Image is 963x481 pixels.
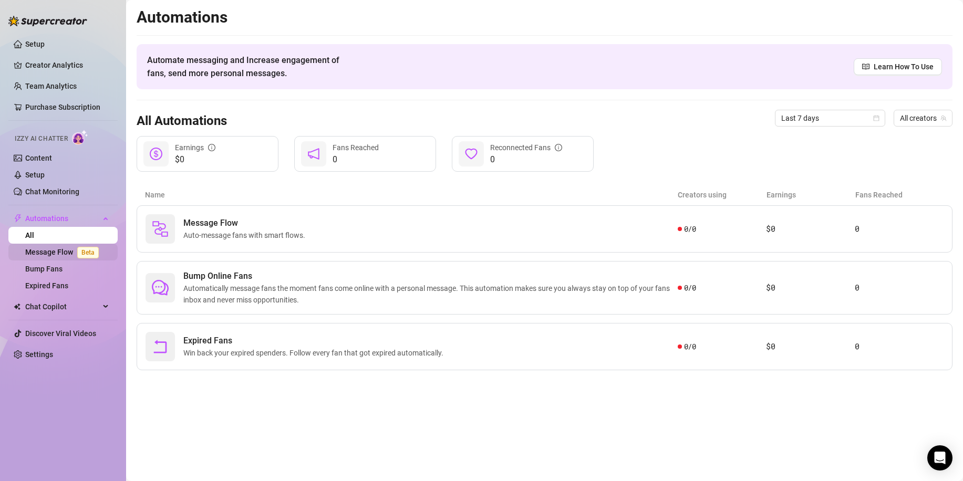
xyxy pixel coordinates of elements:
[874,61,934,72] span: Learn How To Use
[14,214,22,223] span: thunderbolt
[183,217,309,229] span: Message Flow
[684,223,696,235] span: 0 / 0
[862,63,869,70] span: read
[684,341,696,352] span: 0 / 0
[307,148,320,160] span: notification
[25,231,34,239] a: All
[854,58,942,75] a: Learn How To Use
[208,144,215,151] span: info-circle
[855,281,944,294] article: 0
[8,16,87,26] img: logo-BBDzfeDw.svg
[152,338,169,355] span: rollback
[855,223,944,235] article: 0
[25,265,63,273] a: Bump Fans
[766,340,855,353] article: $0
[490,153,562,166] span: 0
[14,303,20,310] img: Chat Copilot
[873,115,879,121] span: calendar
[684,282,696,294] span: 0 / 0
[147,54,349,80] span: Automate messaging and Increase engagement of fans, send more personal messages.
[555,144,562,151] span: info-circle
[175,153,215,166] span: $0
[150,148,162,160] span: dollar
[25,210,100,227] span: Automations
[25,171,45,179] a: Setup
[77,247,99,258] span: Beta
[137,113,227,130] h3: All Automations
[678,189,767,201] article: Creators using
[855,189,944,201] article: Fans Reached
[25,350,53,359] a: Settings
[465,148,478,160] span: heart
[152,221,169,237] img: svg%3e
[25,40,45,48] a: Setup
[145,189,678,201] article: Name
[25,298,100,315] span: Chat Copilot
[25,248,103,256] a: Message FlowBeta
[183,229,309,241] span: Auto-message fans with smart flows.
[333,153,379,166] span: 0
[152,279,169,296] span: comment
[15,134,68,144] span: Izzy AI Chatter
[183,270,678,283] span: Bump Online Fans
[333,143,379,152] span: Fans Reached
[72,130,88,145] img: AI Chatter
[766,281,855,294] article: $0
[25,329,96,338] a: Discover Viral Videos
[137,7,952,27] h2: Automations
[25,187,79,196] a: Chat Monitoring
[766,223,855,235] article: $0
[767,189,855,201] article: Earnings
[490,142,562,153] div: Reconnected Fans
[940,115,947,121] span: team
[25,82,77,90] a: Team Analytics
[183,347,448,359] span: Win back your expired spenders. Follow every fan that got expired automatically.
[25,57,109,74] a: Creator Analytics
[183,283,678,306] span: Automatically message fans the moment fans come online with a personal message. This automation m...
[25,154,52,162] a: Content
[25,281,68,290] a: Expired Fans
[900,110,946,126] span: All creators
[175,142,215,153] div: Earnings
[855,340,944,353] article: 0
[25,103,100,111] a: Purchase Subscription
[183,334,448,347] span: Expired Fans
[781,110,879,126] span: Last 7 days
[927,445,952,470] div: Open Intercom Messenger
